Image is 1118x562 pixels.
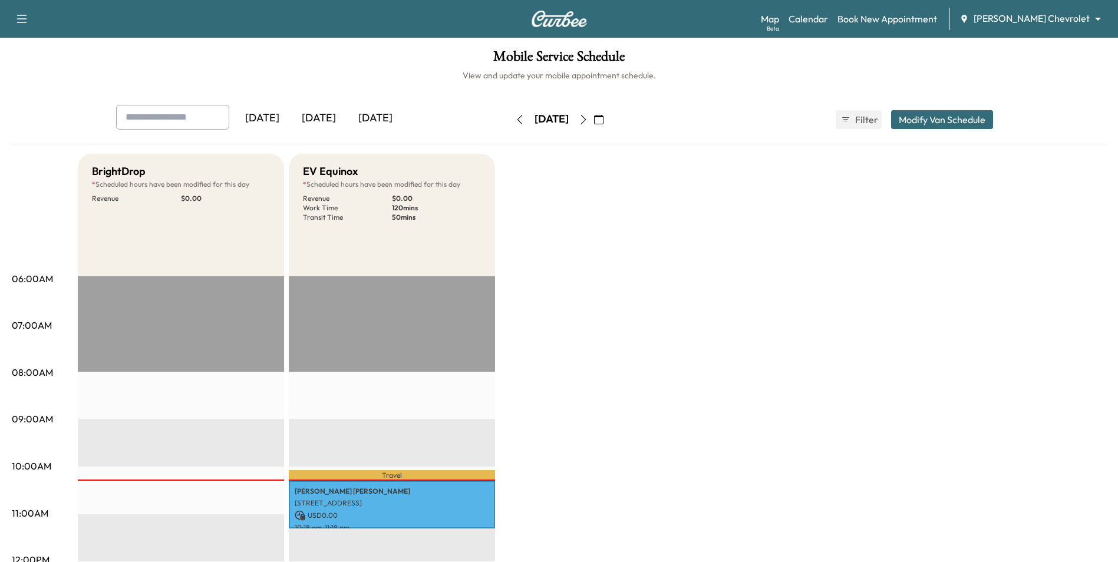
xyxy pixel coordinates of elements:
[303,213,392,222] p: Transit Time
[12,272,53,286] p: 06:00AM
[295,498,489,508] p: [STREET_ADDRESS]
[12,318,52,332] p: 07:00AM
[12,459,51,473] p: 10:00AM
[12,412,53,426] p: 09:00AM
[303,203,392,213] p: Work Time
[767,24,779,33] div: Beta
[12,49,1106,70] h1: Mobile Service Schedule
[347,105,404,132] div: [DATE]
[535,112,569,127] div: [DATE]
[836,110,882,129] button: Filter
[761,12,779,26] a: MapBeta
[303,194,392,203] p: Revenue
[12,365,53,379] p: 08:00AM
[891,110,993,129] button: Modify Van Schedule
[974,12,1090,25] span: [PERSON_NAME] Chevrolet
[392,203,481,213] p: 120 mins
[92,194,181,203] p: Revenue
[531,11,588,27] img: Curbee Logo
[289,470,495,480] p: Travel
[392,194,481,203] p: $ 0.00
[295,523,489,533] p: 10:18 am - 11:18 am
[392,213,481,222] p: 50 mins
[295,510,489,521] p: USD 0.00
[92,163,146,180] h5: BrightDrop
[837,12,937,26] a: Book New Appointment
[12,70,1106,81] h6: View and update your mobile appointment schedule.
[12,506,48,520] p: 11:00AM
[234,105,291,132] div: [DATE]
[303,180,481,189] p: Scheduled hours have been modified for this day
[92,180,270,189] p: Scheduled hours have been modified for this day
[303,163,358,180] h5: EV Equinox
[295,487,489,496] p: [PERSON_NAME] [PERSON_NAME]
[789,12,828,26] a: Calendar
[181,194,270,203] p: $ 0.00
[291,105,347,132] div: [DATE]
[855,113,876,127] span: Filter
